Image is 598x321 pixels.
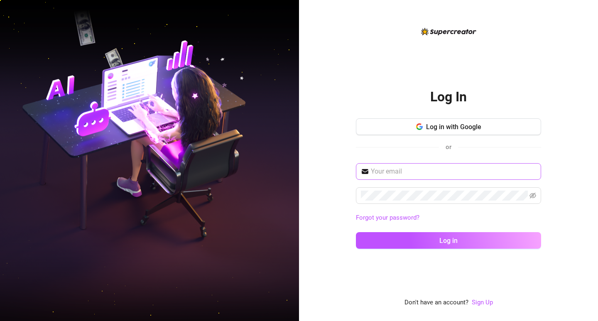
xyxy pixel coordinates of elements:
img: logo-BBDzfeDw.svg [421,28,476,35]
a: Forgot your password? [356,214,419,221]
h2: Log In [430,88,467,105]
span: or [446,143,451,151]
span: Log in with Google [426,123,481,131]
a: Sign Up [472,299,493,306]
span: Don't have an account? [404,298,468,308]
input: Your email [371,167,536,176]
a: Forgot your password? [356,213,541,223]
button: Log in [356,232,541,249]
button: Log in with Google [356,118,541,135]
a: Sign Up [472,298,493,308]
span: Log in [439,237,458,245]
span: eye-invisible [529,192,536,199]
